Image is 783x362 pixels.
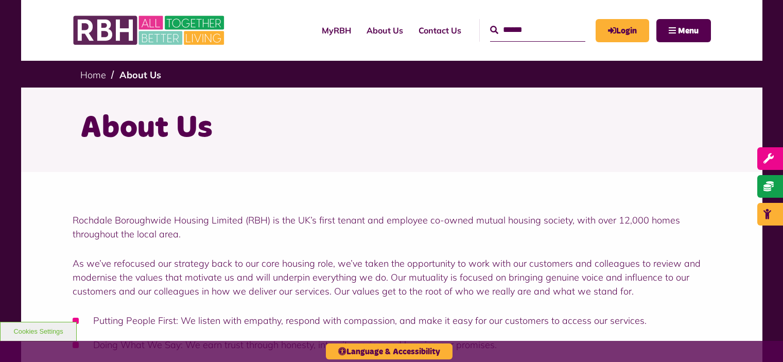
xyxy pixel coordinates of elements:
[411,16,469,44] a: Contact Us
[73,314,711,327] li: Putting People First: We listen with empathy, respond with compassion, and make it easy for our c...
[80,69,106,81] a: Home
[119,69,161,81] a: About Us
[359,16,411,44] a: About Us
[73,213,711,241] p: Rochdale Boroughwide Housing Limited (RBH) is the UK’s first tenant and employee co-owned mutual ...
[80,108,703,148] h1: About Us
[314,16,359,44] a: MyRBH
[678,27,699,35] span: Menu
[596,19,649,42] a: MyRBH
[73,10,227,50] img: RBH
[73,256,711,298] p: As we’ve refocused our strategy back to our core housing role, we’ve taken the opportunity to wor...
[73,338,711,352] li: Doing What We Say: We earn trust through honesty, integrity, caring and keeping our promises.
[326,343,453,359] button: Language & Accessibility
[656,19,711,42] button: Navigation
[737,316,783,362] iframe: Netcall Web Assistant for live chat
